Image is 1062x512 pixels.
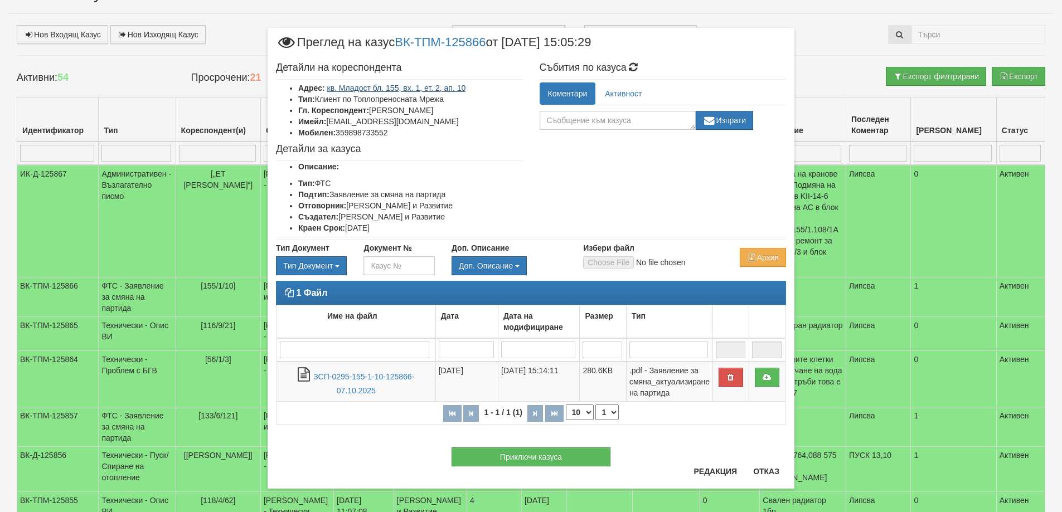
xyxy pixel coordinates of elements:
button: Редакция [687,462,744,480]
span: Тип Документ [283,261,333,270]
b: Подтип: [298,190,329,199]
a: Коментари [540,82,596,105]
td: 280.6KB [580,362,626,402]
select: Брой редове на страница [566,404,594,420]
li: 359898733552 [298,127,523,138]
td: Дата: No sort applied, activate to apply an ascending sort [435,305,498,339]
b: Дата на модифициране [503,311,563,331]
span: 1 - 1 / 1 (1) [481,408,525,417]
a: кв. Младост бл. 155, вх. 1, ет. 2, ап. 10 [327,84,466,92]
button: Отказ [746,462,786,480]
b: Име на файл [327,311,377,320]
b: Гл. Кореспондент: [298,106,369,115]
b: Мобилен: [298,128,336,137]
li: [PERSON_NAME] и Развитие [298,200,523,211]
span: Преглед на казус от [DATE] 15:05:29 [276,36,591,57]
b: Краен Срок: [298,223,345,232]
b: Дата [441,311,459,320]
li: [PERSON_NAME] [298,105,523,116]
td: Дата на модифициране: No sort applied, activate to apply an ascending sort [498,305,580,339]
div: Двоен клик, за изчистване на избраната стойност. [452,256,566,275]
b: Тип [632,311,646,320]
td: Тип: No sort applied, activate to apply an ascending sort [626,305,712,339]
button: Последна страница [545,405,564,422]
button: Първа страница [443,405,462,422]
strong: 1 Файл [296,288,327,298]
b: Размер [585,311,613,320]
b: Тип: [298,179,315,188]
li: [DATE] [298,222,523,233]
td: [DATE] [435,362,498,402]
label: Тип Документ [276,242,329,253]
td: Размер: No sort applied, activate to apply an ascending sort [580,305,626,339]
button: Тип Документ [276,256,347,275]
td: [DATE] 15:14:11 [498,362,580,402]
button: Доп. Описание [452,256,527,275]
h4: Събития по казуса [540,62,787,74]
a: Активност [597,82,650,105]
b: Адрес: [298,84,325,92]
label: Доп. Описание [452,242,509,253]
li: Клиент по Топлопреносната Мрежа [298,94,523,105]
input: Казус № [363,256,434,275]
button: Изпрати [696,111,754,130]
label: Документ № [363,242,411,253]
li: [PERSON_NAME] и Развитие [298,211,523,222]
h4: Детайли за казуса [276,144,523,155]
tr: ЗСП-0295-155-1-10-125866-07.10.2025.pdf - Заявление за смяна_актуализиране на партида [277,362,785,402]
b: Отговорник: [298,201,346,210]
li: Заявление за смяна на партида [298,189,523,200]
button: Архив [740,248,786,267]
a: ЗСП-0295-155-1-10-125866-07.10.2025 [313,372,414,395]
td: Име на файл: No sort applied, activate to apply an ascending sort [277,305,436,339]
b: Описание: [298,162,339,171]
button: Предишна страница [463,405,479,422]
div: Двоен клик, за изчистване на избраната стойност. [276,256,347,275]
td: .pdf - Заявление за смяна_актуализиране на партида [626,362,712,402]
a: ВК-ТПМ-125866 [395,35,486,49]
button: Приключи казуса [452,447,610,466]
li: ФТС [298,178,523,189]
h4: Детайли на кореспондента [276,62,523,74]
b: Имейл: [298,117,326,126]
td: : No sort applied, activate to apply an ascending sort [712,305,749,339]
li: [EMAIL_ADDRESS][DOMAIN_NAME] [298,116,523,127]
b: Тип: [298,95,315,104]
label: Избери файл [583,242,634,253]
td: : No sort applied, activate to apply an ascending sort [749,305,785,339]
button: Следваща страница [527,405,543,422]
span: Доп. Описание [459,261,513,270]
select: Страница номер [595,404,619,420]
b: Създател: [298,212,338,221]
